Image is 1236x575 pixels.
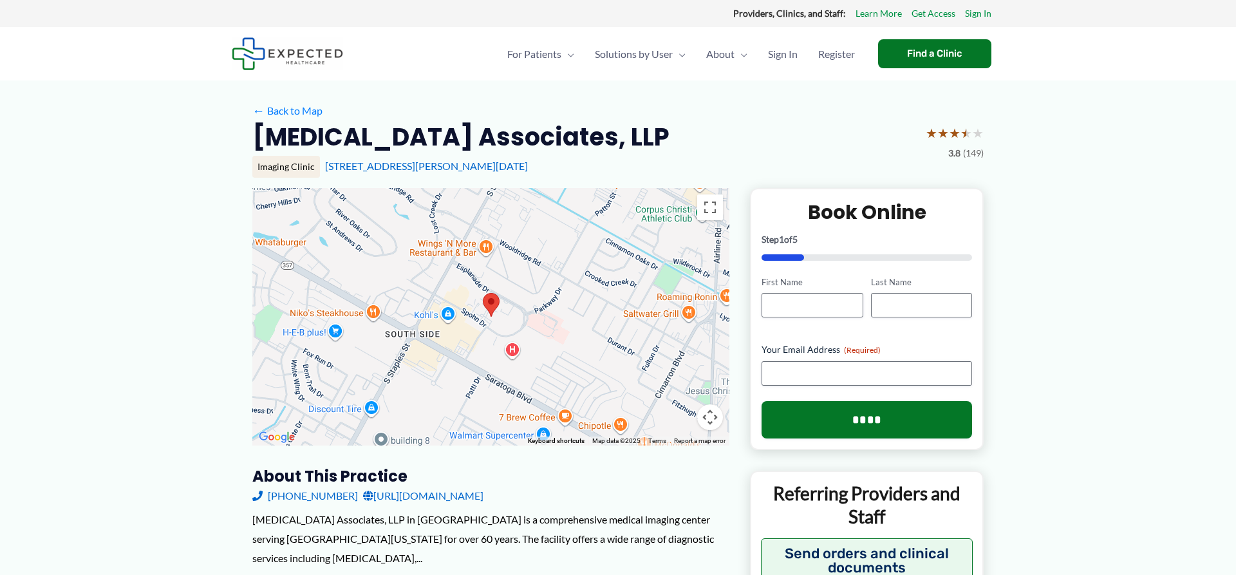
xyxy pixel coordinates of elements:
span: (149) [963,145,984,162]
span: Map data ©2025 [592,437,641,444]
img: Google [256,429,298,446]
span: 1 [779,234,784,245]
a: Solutions by UserMenu Toggle [585,32,696,77]
span: For Patients [507,32,561,77]
a: [PHONE_NUMBER] [252,486,358,505]
span: ★ [960,121,972,145]
span: ★ [972,121,984,145]
p: Step of [762,235,972,244]
a: ←Back to Map [252,101,323,120]
span: ★ [949,121,960,145]
span: 5 [792,234,798,245]
span: ← [252,104,265,117]
div: Imaging Clinic [252,156,320,178]
span: 3.8 [948,145,960,162]
a: Sign In [758,32,808,77]
a: Get Access [912,5,955,22]
label: First Name [762,276,863,288]
a: [URL][DOMAIN_NAME] [363,486,483,505]
span: (Required) [844,345,881,355]
a: Sign In [965,5,991,22]
span: ★ [937,121,949,145]
a: Open this area in Google Maps (opens a new window) [256,429,298,446]
a: Find a Clinic [878,39,991,68]
a: [STREET_ADDRESS][PERSON_NAME][DATE] [325,160,528,172]
a: Report a map error [674,437,726,444]
button: Keyboard shortcuts [528,437,585,446]
a: AboutMenu Toggle [696,32,758,77]
strong: Providers, Clinics, and Staff: [733,8,846,19]
img: Expected Healthcare Logo - side, dark font, small [232,37,343,70]
nav: Primary Site Navigation [497,32,865,77]
span: Register [818,32,855,77]
span: ★ [926,121,937,145]
h3: About this practice [252,466,729,486]
span: Menu Toggle [673,32,686,77]
p: Referring Providers and Staff [761,482,973,529]
span: Menu Toggle [735,32,747,77]
span: Solutions by User [595,32,673,77]
h2: Book Online [762,200,972,225]
a: Register [808,32,865,77]
a: Terms (opens in new tab) [648,437,666,444]
label: Your Email Address [762,343,972,356]
a: Learn More [856,5,902,22]
a: For PatientsMenu Toggle [497,32,585,77]
label: Last Name [871,276,972,288]
span: Menu Toggle [561,32,574,77]
span: About [706,32,735,77]
h2: [MEDICAL_DATA] Associates, LLP [252,121,669,153]
button: Toggle fullscreen view [697,194,723,220]
span: Sign In [768,32,798,77]
button: Map camera controls [697,404,723,430]
div: [MEDICAL_DATA] Associates, LLP in [GEOGRAPHIC_DATA] is a comprehensive medical imaging center ser... [252,510,729,567]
